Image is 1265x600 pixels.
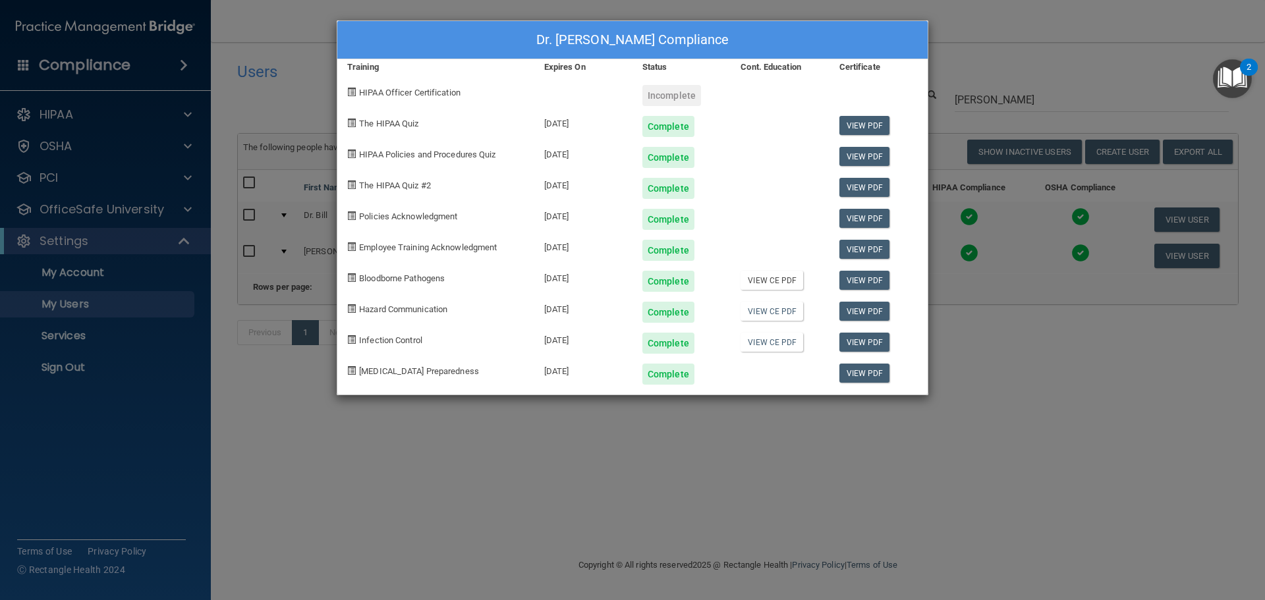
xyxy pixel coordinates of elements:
[642,240,694,261] div: Complete
[642,364,694,385] div: Complete
[839,333,890,352] a: View PDF
[642,85,701,106] div: Incomplete
[642,147,694,168] div: Complete
[839,302,890,321] a: View PDF
[359,180,431,190] span: The HIPAA Quiz #2
[534,230,632,261] div: [DATE]
[642,333,694,354] div: Complete
[359,335,422,345] span: Infection Control
[1247,67,1251,84] div: 2
[534,354,632,385] div: [DATE]
[359,119,418,128] span: The HIPAA Quiz
[359,304,447,314] span: Hazard Communication
[359,242,497,252] span: Employee Training Acknowledgment
[741,302,803,321] a: View CE PDF
[731,59,829,75] div: Cont. Education
[359,150,495,159] span: HIPAA Policies and Procedures Quiz
[741,333,803,352] a: View CE PDF
[632,59,731,75] div: Status
[534,199,632,230] div: [DATE]
[534,292,632,323] div: [DATE]
[829,59,928,75] div: Certificate
[741,271,803,290] a: View CE PDF
[359,366,479,376] span: [MEDICAL_DATA] Preparedness
[642,116,694,137] div: Complete
[359,211,457,221] span: Policies Acknowledgment
[534,137,632,168] div: [DATE]
[359,273,445,283] span: Bloodborne Pathogens
[1213,59,1252,98] button: Open Resource Center, 2 new notifications
[642,302,694,323] div: Complete
[642,271,694,292] div: Complete
[839,178,890,197] a: View PDF
[839,271,890,290] a: View PDF
[642,178,694,199] div: Complete
[359,88,461,97] span: HIPAA Officer Certification
[337,59,534,75] div: Training
[337,21,928,59] div: Dr. [PERSON_NAME] Compliance
[534,59,632,75] div: Expires On
[839,209,890,228] a: View PDF
[534,261,632,292] div: [DATE]
[534,168,632,199] div: [DATE]
[839,240,890,259] a: View PDF
[839,116,890,135] a: View PDF
[839,147,890,166] a: View PDF
[534,106,632,137] div: [DATE]
[642,209,694,230] div: Complete
[534,323,632,354] div: [DATE]
[839,364,890,383] a: View PDF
